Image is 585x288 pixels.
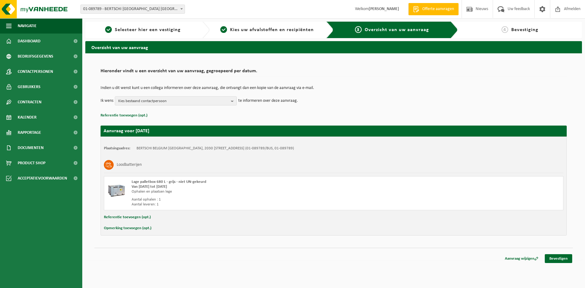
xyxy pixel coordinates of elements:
[88,26,197,34] a: 1Selecteer hier een vestiging
[80,5,185,14] span: 01-089789 - BERTSCHI BELGIUM NV - ANTWERPEN
[365,27,429,32] span: Overzicht van uw aanvraag
[213,26,322,34] a: 2Kies uw afvalstoffen en recipiënten
[104,213,151,221] button: Referentie toevoegen (opt.)
[502,26,508,33] span: 4
[85,41,582,53] h2: Overzicht van uw aanvraag
[18,18,37,34] span: Navigatie
[115,27,181,32] span: Selecteer hier een vestiging
[132,189,358,194] div: Ophalen en plaatsen lege
[500,254,543,263] a: Aanvraag wijzigen
[132,202,358,207] div: Aantal leveren: 1
[104,224,151,232] button: Opmerking toevoegen (opt.)
[117,160,142,170] h3: Loodbatterijen
[355,26,362,33] span: 3
[18,125,41,140] span: Rapportage
[18,155,45,171] span: Product Shop
[132,197,358,202] div: Aantal ophalen : 1
[81,5,185,13] span: 01-089789 - BERTSCHI BELGIUM NV - ANTWERPEN
[132,185,167,189] strong: Van [DATE] tot [DATE]
[136,146,294,151] td: BERTSCHI BELGIUM [GEOGRAPHIC_DATA], 2030 [STREET_ADDRESS] (01-089789/BUS, 01-089789)
[511,27,538,32] span: Bevestiging
[132,180,206,184] span: Lage palletbox 680 L - grijs - niet UN-gekeurd
[115,96,237,105] button: Kies bestaand contactpersoon
[18,110,37,125] span: Kalender
[545,254,572,263] a: Bevestigen
[230,27,314,32] span: Kies uw afvalstoffen en recipiënten
[18,49,53,64] span: Bedrijfsgegevens
[101,69,567,77] h2: Hieronder vindt u een overzicht van uw aanvraag, gegroepeerd per datum.
[18,64,53,79] span: Contactpersonen
[220,26,227,33] span: 2
[238,96,298,105] p: te informeren over deze aanvraag.
[421,6,456,12] span: Offerte aanvragen
[369,7,399,11] strong: [PERSON_NAME]
[18,140,44,155] span: Documenten
[107,180,126,198] img: PB-LB-0680-HPE-GY-01.png
[18,34,41,49] span: Dashboard
[105,26,112,33] span: 1
[18,94,41,110] span: Contracten
[18,171,67,186] span: Acceptatievoorwaarden
[104,129,149,133] strong: Aanvraag voor [DATE]
[101,112,147,119] button: Referentie toevoegen (opt.)
[18,79,41,94] span: Gebruikers
[101,86,567,90] p: Indien u dit wenst kunt u een collega informeren over deze aanvraag, die ontvangt dan een kopie v...
[104,146,130,150] strong: Plaatsingsadres:
[118,97,229,106] span: Kies bestaand contactpersoon
[101,96,113,105] p: Ik wens
[408,3,459,15] a: Offerte aanvragen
